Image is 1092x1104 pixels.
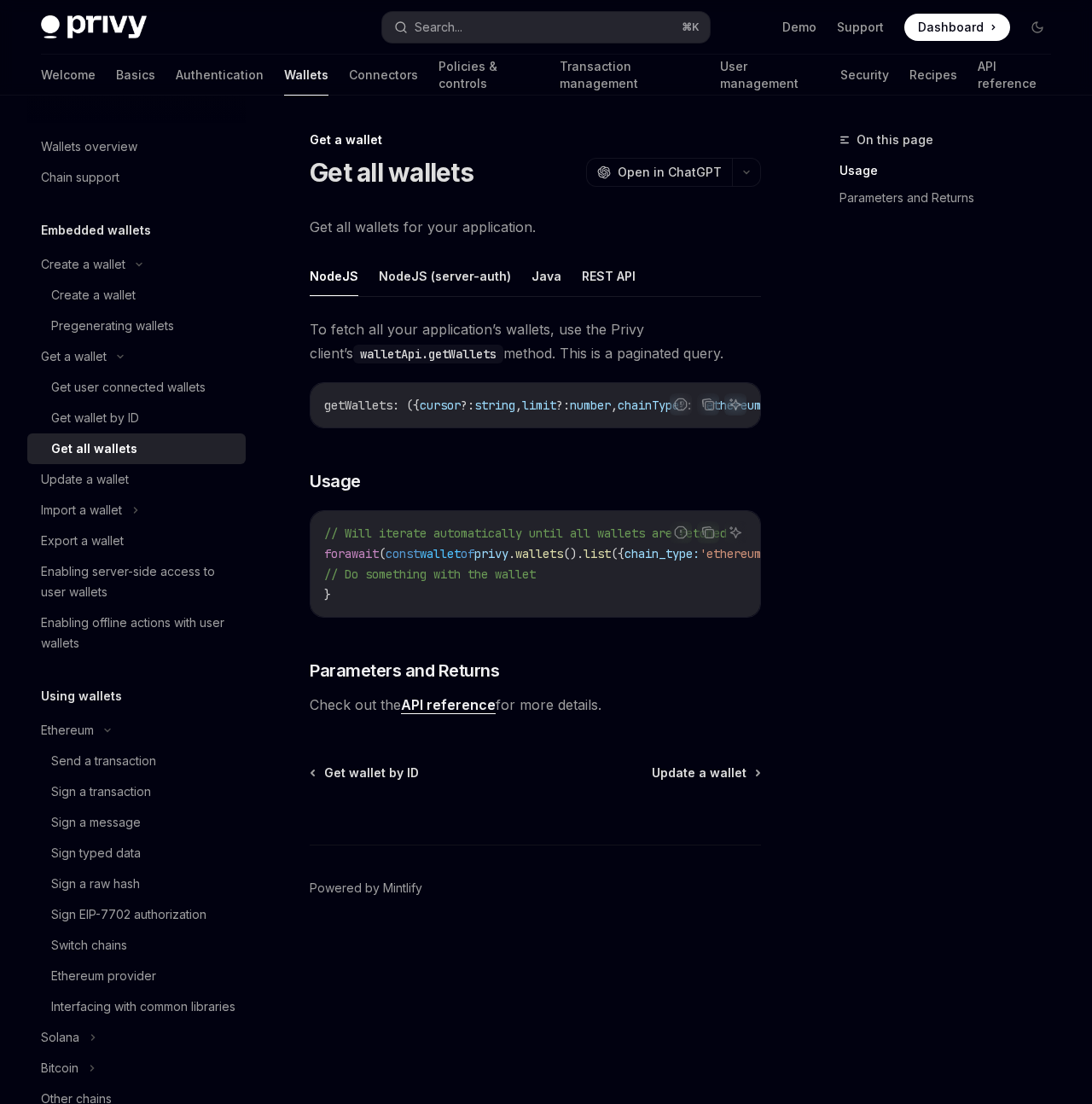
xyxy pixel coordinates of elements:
a: Policies & controls [439,55,539,96]
div: Import a wallet [41,500,122,520]
a: Authentication [176,55,264,96]
button: Search...⌘K [382,12,710,43]
span: for [324,546,345,561]
a: Support [837,19,884,36]
a: Update a wallet [27,464,246,495]
button: NodeJS (server-auth) [379,256,511,296]
span: To fetch all your application’s wallets, use the Privy client’s method. This is a paginated query. [310,317,761,365]
a: Ethereum provider [27,961,246,991]
span: ?: [461,398,474,413]
a: Parameters and Returns [839,184,1065,212]
div: Sign a transaction [51,782,151,802]
a: Connectors [349,55,418,96]
button: Report incorrect code [670,393,692,415]
a: Pregenerating wallets [27,311,246,341]
span: , [611,398,618,413]
a: Sign typed data [27,838,246,869]
a: Transaction management [560,55,700,96]
a: Wallets [284,55,328,96]
div: Update a wallet [41,469,129,490]
span: limit [522,398,556,413]
span: . [508,546,515,561]
div: Sign a raw hash [51,874,140,894]
button: REST API [582,256,636,296]
span: await [345,546,379,561]
a: User management [720,55,819,96]
code: walletApi.getWallets [353,345,503,363]
span: list [584,546,611,561]
span: } [324,587,331,602]
a: Get all wallets [27,433,246,464]
a: Enabling server-side access to user wallets [27,556,246,607]
a: Demo [782,19,816,36]
div: Send a transaction [51,751,156,771]
span: number [570,398,611,413]
a: Get wallet by ID [311,764,419,782]
span: // Do something with the wallet [324,567,536,582]
a: API reference [401,696,496,714]
div: Get wallet by ID [51,408,139,428]
div: Interfacing with common libraries [51,997,235,1017]
span: wallets [515,546,563,561]
a: Update a wallet [652,764,759,782]
button: Toggle dark mode [1024,14,1051,41]
a: Sign a raw hash [27,869,246,899]
span: privy [474,546,508,561]
a: Enabling offline actions with user wallets [27,607,246,659]
h1: Get all wallets [310,157,473,188]
span: // Will iterate automatically until all wallets are fetched [324,526,727,541]
div: Enabling server-side access to user wallets [41,561,235,602]
span: ?: ' [679,398,706,413]
span: Check out the for more details. [310,693,761,717]
div: Get a wallet [41,346,107,367]
div: Enabling offline actions with user wallets [41,613,235,654]
span: string [474,398,515,413]
h5: Embedded wallets [41,220,151,241]
span: Parameters and Returns [310,659,499,683]
div: Create a wallet [51,285,136,305]
span: ?: [556,398,570,413]
span: Get all wallets for your application. [310,215,761,239]
div: Sign typed data [51,843,141,863]
button: Ask AI [724,521,746,543]
span: chainType [618,398,679,413]
span: ({ [611,546,624,561]
a: Chain support [27,162,246,193]
button: Copy the contents from the code block [697,393,719,415]
div: Solana [41,1027,79,1048]
span: Get wallet by ID [324,764,419,782]
div: Ethereum [41,720,94,741]
span: cursor [420,398,461,413]
a: Welcome [41,55,96,96]
button: Report incorrect code [670,521,692,543]
span: ⌘ K [682,20,700,34]
div: Search... [415,17,462,38]
div: Chain support [41,167,119,188]
button: NodeJS [310,256,358,296]
div: Pregenerating wallets [51,316,174,336]
a: Send a transaction [27,746,246,776]
div: Wallets overview [41,137,137,157]
span: of [461,546,474,561]
a: Sign a transaction [27,776,246,807]
div: Create a wallet [41,254,125,275]
span: Usage [310,469,361,493]
span: , [515,398,522,413]
a: Export a wallet [27,526,246,556]
a: Recipes [909,55,957,96]
button: Copy the contents from the code block [697,521,719,543]
a: Security [840,55,889,96]
div: Get user connected wallets [51,377,206,398]
a: Powered by Mintlify [310,880,422,897]
a: Sign a message [27,807,246,838]
a: Create a wallet [27,280,246,311]
span: getWallets [324,398,392,413]
span: (). [563,546,584,561]
span: ( [379,546,386,561]
span: wallet [420,546,461,561]
a: Wallets overview [27,131,246,162]
div: Get all wallets [51,439,137,459]
div: Ethereum provider [51,966,156,986]
span: const [386,546,420,561]
span: Dashboard [918,19,984,36]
